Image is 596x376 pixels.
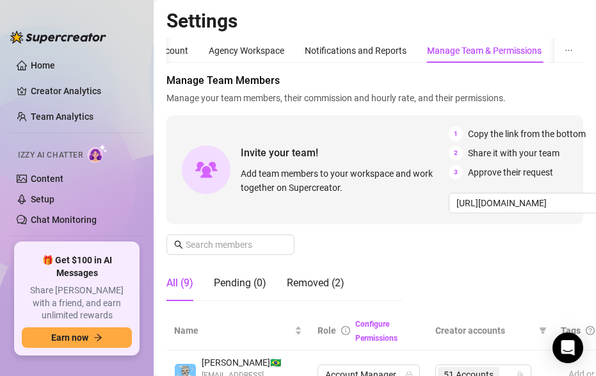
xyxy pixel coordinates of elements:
span: Share it with your team [468,146,560,160]
span: filter [536,321,549,340]
span: arrow-right [93,333,102,342]
span: Copy the link from the bottom [468,127,586,141]
a: Content [31,174,63,184]
a: Chat Monitoring [31,215,97,225]
a: Setup [31,194,54,204]
span: Izzy AI Chatter [18,149,83,161]
span: filter [539,327,547,334]
img: AI Chatter [88,144,108,163]
span: Role [318,325,336,336]
span: Name [174,323,292,338]
span: 🎁 Get $100 in AI Messages [22,254,132,279]
span: ellipsis [565,46,573,54]
div: All (9) [166,275,193,291]
span: Approve their request [468,165,553,179]
div: Open Intercom Messenger [552,332,583,363]
span: [PERSON_NAME] 🇧🇷 [202,356,302,370]
button: Earn nowarrow-right [22,327,132,348]
div: Manage Team & Permissions [427,44,542,58]
span: Share [PERSON_NAME] with a friend, and earn unlimited rewards [22,284,132,322]
button: ellipsis [554,38,583,63]
span: 2 [449,146,463,160]
span: 3 [449,165,463,179]
div: Removed (2) [287,275,344,291]
a: Home [31,60,55,70]
span: Invite your team! [241,145,449,161]
th: Name [166,311,310,350]
span: info-circle [341,326,350,335]
a: Team Analytics [31,111,93,122]
h2: Settings [166,9,583,33]
div: Notifications and Reports [305,44,407,58]
span: question-circle [586,326,595,335]
span: search [174,240,183,249]
div: Agency Workspace [209,44,284,58]
img: logo-BBDzfeDw.svg [10,31,106,44]
input: Search members [186,238,277,252]
a: Configure Permissions [355,320,398,343]
span: Tags [561,323,581,338]
span: Earn now [51,332,88,343]
div: Pending (0) [214,275,266,291]
span: Manage your team members, their commission and hourly rate, and their permissions. [166,91,583,105]
span: Creator accounts [435,323,534,338]
span: Manage Team Members [166,73,583,88]
span: 1 [449,127,463,141]
a: Creator Analytics [31,81,133,101]
span: Add team members to your workspace and work together on Supercreator. [241,167,444,195]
